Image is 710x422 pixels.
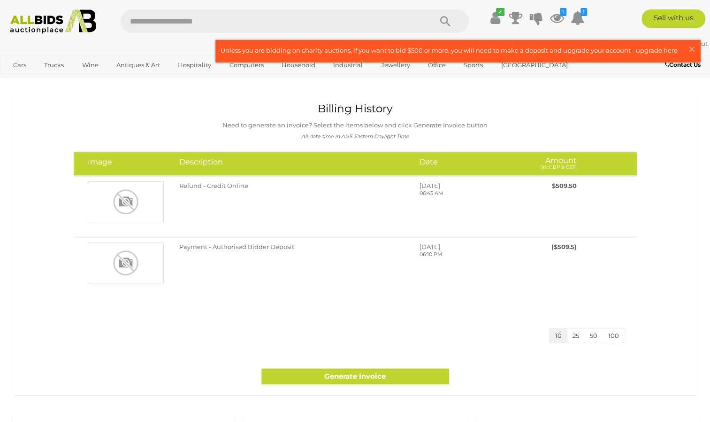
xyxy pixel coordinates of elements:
[172,57,217,73] a: Hospitality
[223,57,269,73] a: Computers
[567,328,585,343] button: 25
[179,158,405,166] h4: Description
[550,328,567,343] button: 10
[301,133,409,140] i: All date time in AUS Eastern Daylight Time
[458,57,489,73] a: Sports
[5,9,101,34] img: Allbids.com.au
[551,243,577,250] span: ($509.5)
[665,60,703,70] a: Contact Us
[555,332,562,339] span: 10
[419,158,508,166] h4: Date
[88,242,164,283] img: Payment - Authorised Bidder Deposit
[603,328,625,343] button: 100
[687,40,696,58] span: ×
[26,103,684,115] h1: Billing History
[261,368,449,385] a: Generate Invoice
[522,158,577,169] h4: Amount
[7,57,32,73] a: Cars
[419,251,508,258] p: 06:10 PM
[76,57,105,73] a: Wine
[179,182,248,189] span: Refund - Credit Online
[422,57,452,73] a: Office
[88,158,165,166] h4: Image
[38,57,70,73] a: Trucks
[573,332,579,339] span: 25
[590,332,597,339] span: 50
[641,9,705,28] a: Sell with us
[496,8,504,16] i: ✔
[584,328,603,343] button: 50
[327,57,369,73] a: Industrial
[419,243,440,250] span: [DATE]
[495,57,573,73] a: [GEOGRAPHIC_DATA]
[88,181,164,222] img: Refund - Credit Online
[419,182,440,189] span: [DATE]
[580,8,587,16] i: 1
[560,8,566,16] i: 1
[275,57,321,73] a: Household
[422,9,469,33] button: Search
[665,61,701,68] b: Contact Us
[571,9,585,26] a: 1
[608,332,619,339] span: 100
[419,190,508,197] p: 06:45 AM
[110,57,166,73] a: Antiques & Art
[540,164,577,170] small: (Incl. BP & GST)
[550,9,564,26] a: 1
[179,243,294,250] span: Payment - Authorised Bidder Deposit
[488,9,502,26] a: ✔
[374,57,416,73] a: Jewellery
[26,120,684,131] p: Need to generate an invoice? Select the items below and click Generate Invoice button
[552,182,577,189] span: $509.50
